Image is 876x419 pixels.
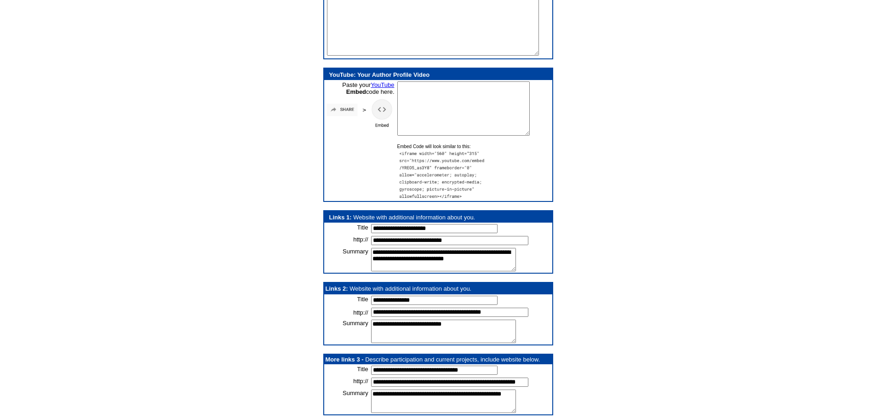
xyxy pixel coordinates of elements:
font: : Your Author Profile Video [329,71,430,78]
img: ytshare.jpg [326,95,395,130]
font: Summary [343,248,368,255]
font: Website with additional information about you. [353,214,475,221]
font: Describe participation and current projects, include website below. [365,356,540,363]
b: YouTube [329,71,354,78]
b: : [329,214,352,221]
b: More links 3 - [326,356,364,363]
font: Title [357,296,368,303]
font: http:// [353,309,368,316]
font: Summary [343,320,368,327]
img: ytembedcodesample.jpg [397,149,489,200]
b: Links 2: [326,285,348,292]
a: Links 1 [329,214,350,221]
b: Embed [346,88,366,95]
font: Embed Code will look similar to this: [397,144,471,149]
font: Summary [343,390,368,396]
font: http:// [353,236,368,243]
font: Title [357,224,368,231]
font: Website with additional information about you. [349,285,471,292]
p: Paste your code here. [326,81,395,130]
font: Title [357,366,368,373]
font: http:// [353,378,368,385]
a: YouTube [371,81,394,88]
